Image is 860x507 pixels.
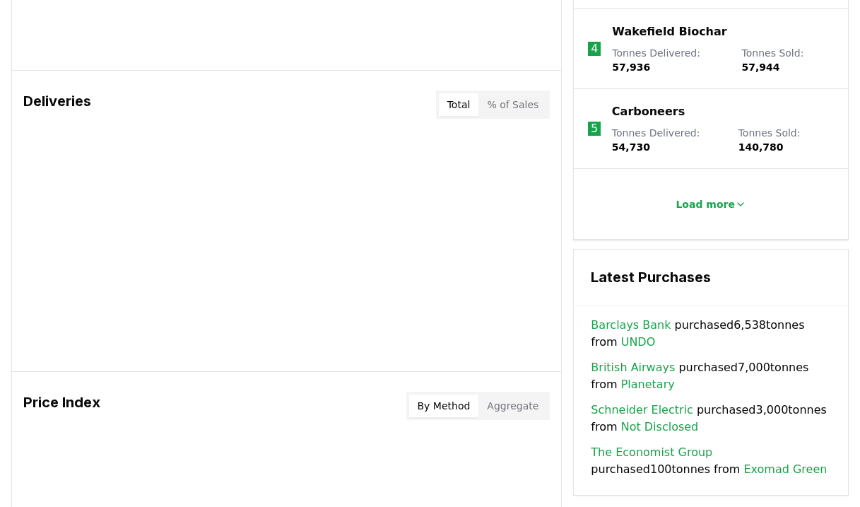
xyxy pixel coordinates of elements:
[591,444,831,478] span: purchased 100 tonnes from
[478,395,547,417] button: Aggregate
[591,402,693,419] a: Schneider Electric
[612,46,727,74] p: Tonnes Delivered :
[591,120,598,137] p: 5
[591,359,831,393] span: purchased 7,000 tonnes from
[23,91,91,119] h3: Deliveries
[23,392,100,420] h3: Price Index
[591,444,712,461] a: The Economist Group
[738,126,834,154] p: Tonnes Sold :
[478,93,547,116] button: % of Sales
[591,402,831,436] span: purchased 3,000 tonnes from
[621,419,699,436] a: Not Disclosed
[621,334,656,351] a: UNDO
[612,141,650,153] span: 54,730
[409,395,479,417] button: By Method
[591,317,671,334] a: Barclays Bank
[621,376,675,393] a: Planetary
[742,62,780,73] span: 57,944
[738,141,784,153] span: 140,780
[676,197,735,211] p: Load more
[612,62,650,73] span: 57,936
[612,126,724,154] p: Tonnes Delivered :
[591,359,675,376] a: British Airways
[439,93,479,116] button: Total
[591,267,831,288] h3: Latest Purchases
[612,23,726,40] a: Wakefield Biochar
[591,317,831,351] span: purchased 6,538 tonnes from
[664,190,758,218] button: Load more
[612,103,685,120] a: Carboneers
[591,40,598,57] p: 4
[742,46,834,74] p: Tonnes Sold :
[743,461,827,478] a: Exomad Green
